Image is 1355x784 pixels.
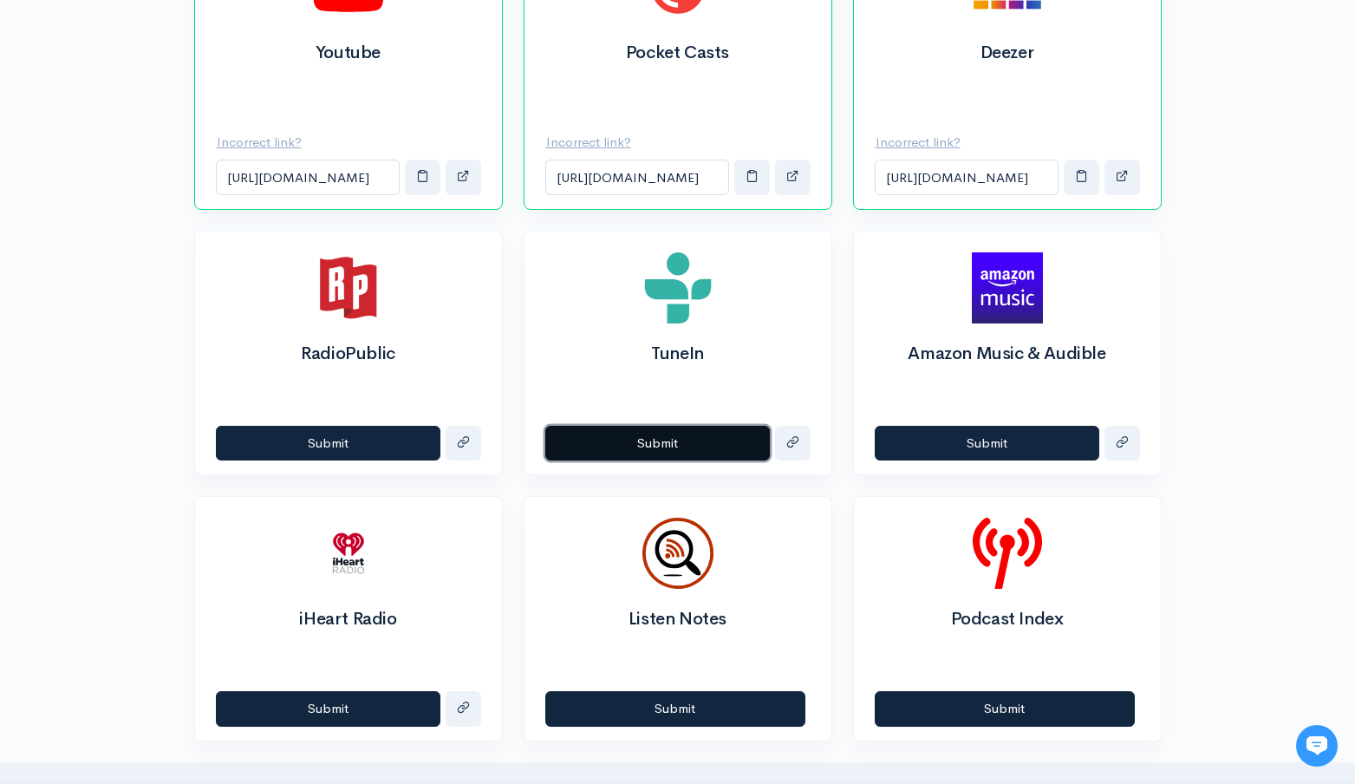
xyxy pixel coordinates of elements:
[216,426,440,461] button: Submit
[875,426,1099,461] button: Submit
[545,160,729,195] input: Pocket Casts link
[26,84,321,112] h1: Hi 👋
[112,240,208,254] span: New conversation
[876,134,961,150] u: Incorrect link?
[313,518,384,589] img: iHeart Radio logo
[545,43,811,62] h2: Pocket Casts
[216,691,440,727] button: Submit
[216,160,400,195] input: Youtube link
[642,518,713,589] img: Listen Notes logo
[217,134,302,150] u: Incorrect link?
[216,344,481,363] h2: RadioPublic
[875,160,1059,195] input: Deezer link
[545,691,805,727] button: Submit
[216,125,313,160] button: Incorrect link?
[875,691,1135,727] button: Submit
[23,297,323,318] p: Find an answer quickly
[545,125,642,160] button: Incorrect link?
[875,43,1140,62] h2: Deezer
[50,326,309,361] input: Search articles
[642,252,713,323] img: TuneIn logo
[313,252,384,323] img: RadioPublic logo
[875,610,1140,629] h2: Podcast Index
[545,426,770,461] button: Submit
[545,344,811,363] h2: TuneIn
[1296,725,1338,767] iframe: gist-messenger-bubble-iframe
[972,252,1043,323] img: Amazon Music & Audible logo
[546,134,631,150] u: Incorrect link?
[545,610,811,629] h2: Listen Notes
[26,115,321,199] h2: Just let us know if you need anything and we'll be happy to help! 🙂
[875,344,1140,363] h2: Amazon Music & Audible
[216,610,481,629] h2: iHeart Radio
[972,518,1043,589] img: Podcast Index logo
[216,43,481,62] h2: Youtube
[875,125,972,160] button: Incorrect link?
[27,230,320,265] button: New conversation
